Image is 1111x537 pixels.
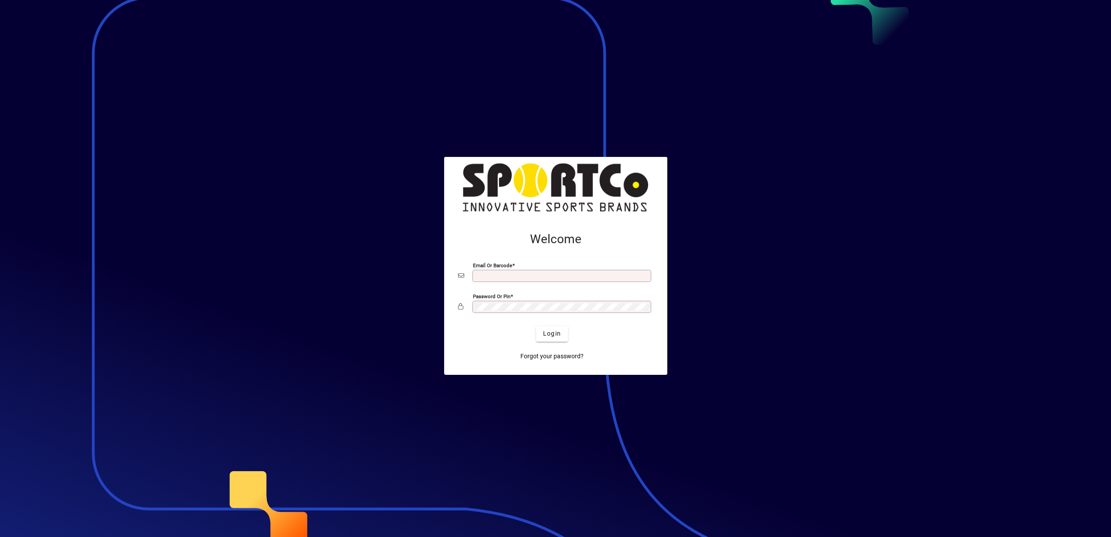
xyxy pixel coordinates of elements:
[520,352,584,361] span: Forgot your password?
[458,232,653,247] h2: Welcome
[473,262,512,268] mat-label: Email or Barcode
[543,329,561,338] span: Login
[536,326,568,342] button: Login
[517,349,587,364] a: Forgot your password?
[473,293,510,299] mat-label: Password or Pin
